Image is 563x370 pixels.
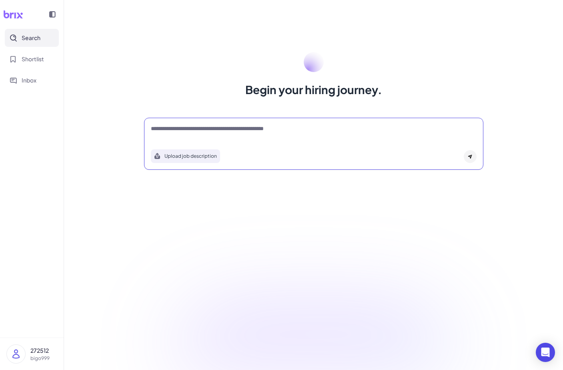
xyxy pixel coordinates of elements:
span: Shortlist [22,55,44,63]
button: Search using job description [151,149,220,163]
button: Inbox [5,71,59,89]
button: Shortlist [5,50,59,68]
button: Search [5,29,59,47]
p: 272512 [30,346,57,355]
div: Open Intercom Messenger [536,343,555,362]
img: user_logo.png [7,345,25,363]
span: Inbox [22,76,36,84]
h1: Begin your hiring journey. [245,82,382,98]
p: bigo999 [30,355,57,362]
span: Search [22,34,40,42]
